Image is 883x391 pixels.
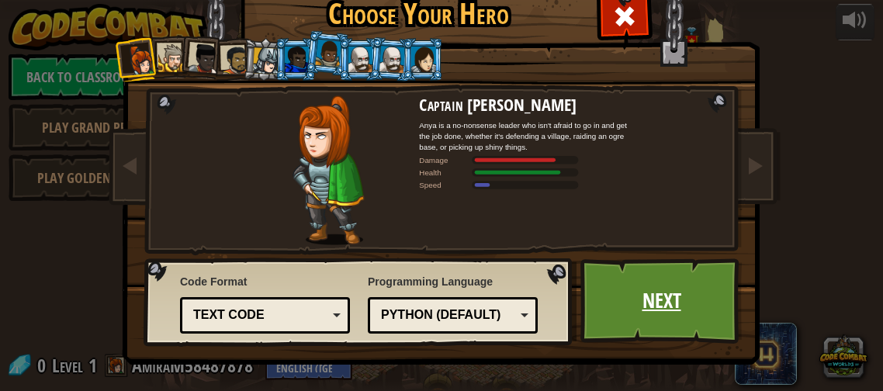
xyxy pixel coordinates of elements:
li: Okar Stompfoot [369,36,414,81]
li: Gordon the Stalwart [275,38,317,81]
li: Lady Ida Justheart [178,34,224,80]
a: Next [580,258,743,344]
li: Sir Tharin Thunderfist [148,36,190,78]
h2: Captain [PERSON_NAME] [419,95,636,114]
div: Deals 120% of listed Warrior weapon damage. [419,154,636,165]
li: Alejandro the Duelist [211,38,254,81]
div: Damage [419,154,473,165]
li: Arryn Stonewall [305,29,351,76]
div: Speed [419,179,473,190]
div: Text code [193,306,327,324]
div: Moves at 6 meters per second. [419,179,636,190]
div: Anya is a no-nonsense leader who isn't afraid to go in and get the job done, whether it's defendi... [419,119,636,152]
li: Captain Anya Weston [115,36,161,82]
div: Health [419,167,473,178]
li: Hattori Hanzō [242,37,286,81]
div: Python (Default) [381,306,515,324]
span: Code Format [180,274,350,289]
li: Okar Stompfoot [338,38,380,81]
li: Illia Shieldsmith [402,38,444,81]
span: Programming Language [368,274,538,289]
div: Gains 140% of listed Warrior armor health. [419,167,636,178]
img: captain-pose.png [293,95,364,245]
img: language-selector-background.png [144,258,577,347]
